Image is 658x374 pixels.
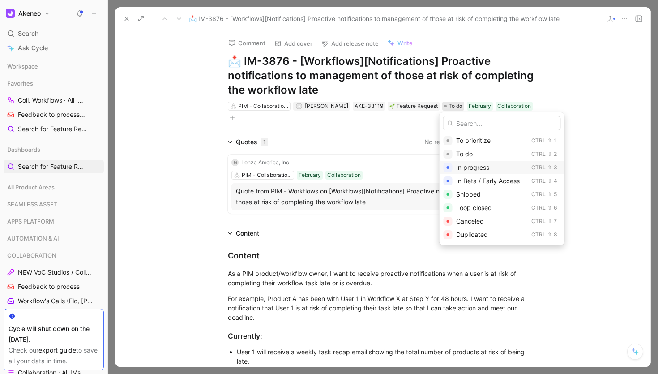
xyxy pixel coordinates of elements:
div: 3 [554,163,557,172]
div: Ctrl [531,136,546,145]
div: 8 [554,230,557,239]
div: ⇧ [547,163,552,172]
div: Ctrl [531,163,546,172]
span: Shipped [456,190,481,198]
div: ⇧ [547,190,552,199]
div: Ctrl [531,176,546,185]
div: Ctrl [531,203,546,212]
div: 5 [554,190,557,199]
span: Canceled [456,217,484,225]
span: In Beta / Early Access [456,177,520,185]
div: 7 [554,217,557,226]
div: Ctrl [531,217,546,226]
div: Ctrl [531,150,546,159]
span: To do [456,150,473,158]
div: 6 [554,203,557,212]
span: In progress [456,163,489,171]
div: Ctrl [531,230,546,239]
div: ⇧ [547,203,552,212]
div: Ctrl [531,190,546,199]
div: 4 [554,176,557,185]
div: ⇧ [547,176,552,185]
div: 2 [554,150,557,159]
span: Duplicated [456,231,488,238]
div: 1 [554,136,556,145]
div: ⇧ [547,150,552,159]
div: ⇧ [547,217,552,226]
span: To prioritize [456,137,491,144]
span: Loop closed [456,204,492,211]
div: ⇧ [547,136,552,145]
input: Search... [443,116,561,130]
div: ⇧ [547,230,552,239]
